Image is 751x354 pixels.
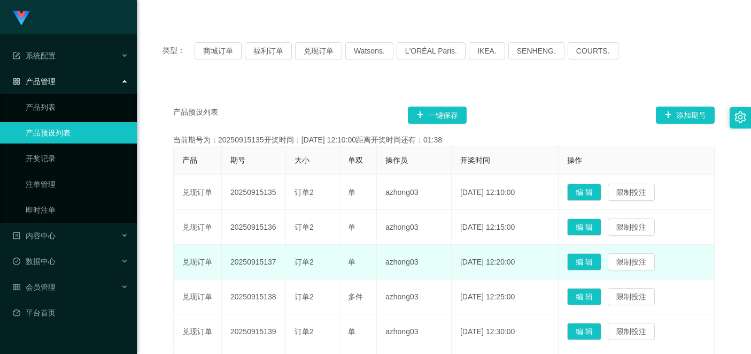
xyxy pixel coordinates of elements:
[222,175,286,210] td: 20250915135
[13,51,56,60] span: 系统配置
[13,78,20,85] i: 图标: appstore-o
[13,77,56,86] span: 产品管理
[295,292,314,301] span: 订单2
[26,122,128,144] a: 产品预设列表
[567,184,601,201] button: 编 辑
[295,188,314,197] span: 订单2
[377,245,452,280] td: azhong03
[222,280,286,314] td: 20250915138
[469,42,505,59] button: IKEA.
[162,42,195,59] span: 类型：
[13,231,56,240] span: 内容中心
[13,283,56,291] span: 会员管理
[608,253,655,270] button: 限制投注
[173,134,715,146] div: 当前期号为：20250915135开奖时间：[DATE] 12:10:00距离开奖时间还有：01:38
[452,314,559,349] td: [DATE] 12:30:00
[222,210,286,245] td: 20250915136
[348,188,355,197] span: 单
[26,148,128,169] a: 开奖记录
[26,174,128,195] a: 注单管理
[452,210,559,245] td: [DATE] 12:15:00
[568,42,618,59] button: COURTS.
[182,156,197,164] span: 产品
[734,111,746,123] i: 图标: setting
[222,245,286,280] td: 20250915137
[567,219,601,236] button: 编 辑
[608,323,655,340] button: 限制投注
[26,199,128,221] a: 即时注单
[295,42,342,59] button: 兑现订单
[174,314,222,349] td: 兑现订单
[608,184,655,201] button: 限制投注
[230,156,245,164] span: 期号
[174,210,222,245] td: 兑现订单
[567,156,582,164] span: 操作
[13,257,56,266] span: 数据中心
[567,323,601,340] button: 编 辑
[13,302,128,323] a: 图标: dashboard平台首页
[452,280,559,314] td: [DATE] 12:25:00
[656,107,715,124] button: 图标: plus添加期号
[295,156,309,164] span: 大小
[567,288,601,305] button: 编 辑
[377,314,452,349] td: azhong03
[348,327,355,336] span: 单
[452,175,559,210] td: [DATE] 12:10:00
[460,156,490,164] span: 开奖时间
[608,219,655,236] button: 限制投注
[222,314,286,349] td: 20250915139
[26,96,128,118] a: 产品列表
[377,280,452,314] td: azhong03
[608,288,655,305] button: 限制投注
[295,327,314,336] span: 订单2
[348,292,363,301] span: 多件
[13,283,20,291] i: 图标: table
[295,223,314,231] span: 订单2
[385,156,408,164] span: 操作员
[13,232,20,239] i: 图标: profile
[174,175,222,210] td: 兑现订单
[377,210,452,245] td: azhong03
[173,107,218,124] span: 产品预设列表
[348,258,355,266] span: 单
[345,42,393,59] button: Watsons.
[13,11,30,26] img: logo.9652507e.png
[13,52,20,59] i: 图标: form
[348,156,363,164] span: 单双
[13,258,20,265] i: 图标: check-circle-o
[174,245,222,280] td: 兑现订单
[508,42,564,59] button: SENHENG.
[452,245,559,280] td: [DATE] 12:20:00
[174,280,222,314] td: 兑现订单
[245,42,292,59] button: 福利订单
[195,42,242,59] button: 商城订单
[348,223,355,231] span: 单
[377,175,452,210] td: azhong03
[397,42,466,59] button: L'ORÉAL Paris.
[408,107,467,124] button: 图标: plus一键保存
[567,253,601,270] button: 编 辑
[295,258,314,266] span: 订单2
